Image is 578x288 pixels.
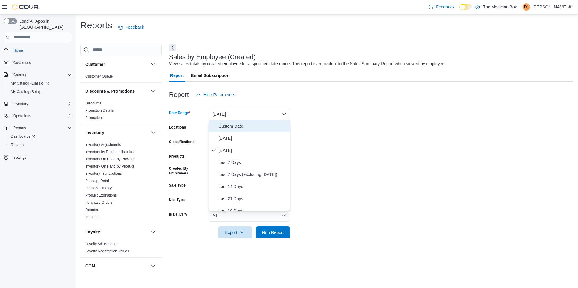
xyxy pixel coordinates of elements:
div: Inventory [80,141,162,223]
a: Reports [8,141,26,149]
h3: Sales by Employee (Created) [169,53,256,61]
div: Loyalty [80,240,162,257]
span: Hide Parameters [203,92,235,98]
span: Last 7 Days (excluding [DATE]) [219,171,287,178]
span: Discounts [85,101,101,106]
a: Transfers [85,215,100,219]
button: All [209,210,290,222]
a: Inventory On Hand by Product [85,164,134,168]
p: [PERSON_NAME] #1 [532,3,573,11]
a: My Catalog (Classic) [6,79,74,88]
button: OCM [150,262,157,270]
span: Reports [13,126,26,130]
button: Reports [11,124,28,132]
a: Inventory On Hand by Package [85,157,136,161]
div: Select listbox [209,120,290,211]
span: Custom Date [219,123,287,130]
button: Catalog [1,71,74,79]
span: Transfers [85,215,100,219]
a: Feedback [116,21,146,33]
a: Promotions [85,116,104,120]
a: Feedback [426,1,457,13]
button: Export [218,226,252,238]
span: Promotions [85,115,104,120]
h3: Report [169,91,189,98]
span: Last 7 Days [219,159,287,166]
span: Inventory [11,100,72,107]
button: Reports [6,141,74,149]
label: Created By Employees [169,166,206,176]
img: Cova [12,4,39,10]
span: Catalog [13,72,26,77]
span: Last 21 Days [219,195,287,202]
button: Home [1,46,74,55]
div: Dave #1 [523,3,530,11]
span: Settings [13,155,26,160]
span: Inventory [13,101,28,106]
button: Operations [11,112,34,120]
span: Operations [13,114,31,118]
span: Feedback [125,24,144,30]
p: The Medicine Box [483,3,517,11]
div: View sales totals by created employee for a specified date range. This report is equivalent to th... [169,61,446,67]
span: Loyalty Redemption Values [85,249,129,254]
span: Last 14 Days [219,183,287,190]
span: Reports [8,141,72,149]
span: Purchase Orders [85,200,113,205]
a: Purchase Orders [85,200,113,205]
div: Discounts & Promotions [80,100,162,124]
button: Hide Parameters [194,89,238,101]
button: Operations [1,112,74,120]
span: Run Report [262,229,284,235]
a: Package History [85,186,112,190]
button: Customers [1,58,74,67]
a: Inventory Adjustments [85,142,121,147]
span: Reports [11,124,72,132]
p: | [519,3,521,11]
a: Customers [11,59,33,66]
button: Customer [150,61,157,68]
a: Home [11,47,25,54]
span: Last 30 Days [219,207,287,214]
span: Catalog [11,71,72,78]
a: Customer Queue [85,74,113,78]
button: Discounts & Promotions [150,88,157,95]
a: Package Details [85,179,112,183]
span: Email Subscription [191,69,229,82]
span: My Catalog (Beta) [11,89,40,94]
span: Feedback [436,4,454,10]
h1: Reports [80,19,112,31]
span: Home [13,48,23,53]
span: Inventory Transactions [85,171,122,176]
span: Dark Mode [459,10,460,11]
nav: Complex example [4,43,72,178]
span: My Catalog (Beta) [8,88,72,95]
h3: Customer [85,61,105,67]
span: Inventory Adjustments [85,142,121,147]
span: [DATE] [219,135,287,142]
span: My Catalog (Classic) [11,81,49,86]
span: Operations [11,112,72,120]
span: [DATE] [219,147,287,154]
button: Inventory [150,129,157,136]
a: Settings [11,154,29,161]
span: Reports [11,142,24,147]
a: Inventory by Product Historical [85,150,135,154]
label: Locations [169,125,186,130]
a: Loyalty Adjustments [85,242,118,246]
a: Inventory Transactions [85,171,122,176]
span: My Catalog (Classic) [8,80,72,87]
button: Reports [1,124,74,132]
h3: Inventory [85,130,104,136]
label: Is Delivery [169,212,187,217]
button: Settings [1,153,74,162]
span: Inventory On Hand by Package [85,157,136,162]
span: Package History [85,186,112,190]
label: Use Type [169,197,185,202]
span: Load All Apps in [GEOGRAPHIC_DATA] [17,18,72,30]
h3: OCM [85,263,95,269]
button: OCM [85,263,148,269]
